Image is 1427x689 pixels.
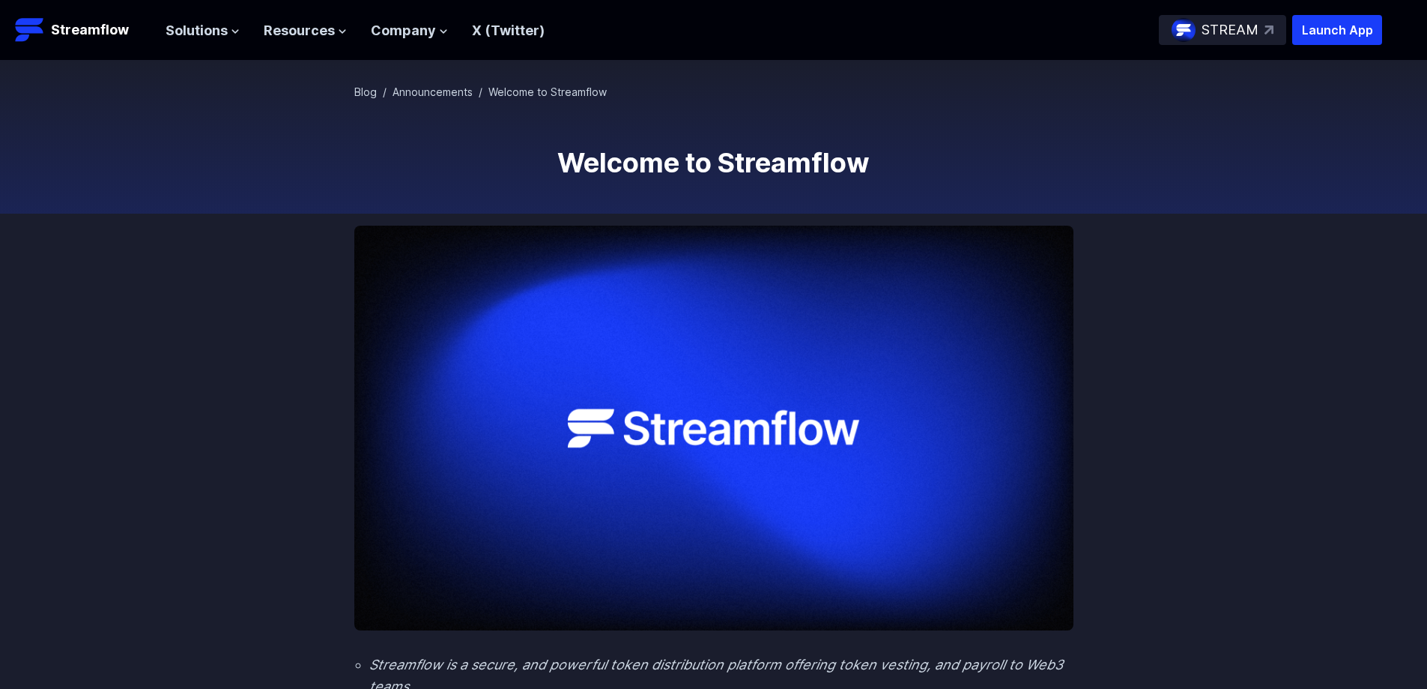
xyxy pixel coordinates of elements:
button: Launch App [1292,15,1382,45]
span: / [383,85,387,98]
img: Welcome to Streamflow [354,226,1073,631]
button: Solutions [166,20,240,42]
span: Welcome to Streamflow [488,85,607,98]
button: Company [371,20,448,42]
span: Company [371,20,436,42]
img: Streamflow Logo [15,15,45,45]
a: STREAM [1159,15,1286,45]
img: streamflow-logo-circle.png [1172,18,1196,42]
a: Announcements [393,85,473,98]
p: Streamflow [51,19,129,40]
a: X (Twitter) [472,22,545,38]
button: Resources [264,20,347,42]
p: STREAM [1202,19,1258,41]
img: top-right-arrow.svg [1264,25,1273,34]
a: Blog [354,85,377,98]
a: Streamflow [15,15,151,45]
span: / [479,85,482,98]
h1: Welcome to Streamflow [354,148,1073,178]
span: Resources [264,20,335,42]
span: Solutions [166,20,228,42]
